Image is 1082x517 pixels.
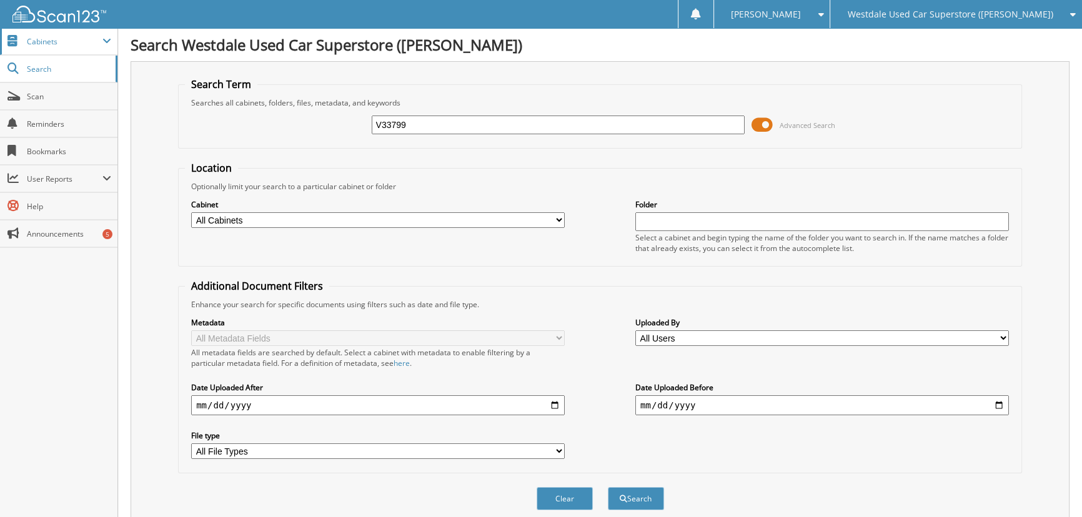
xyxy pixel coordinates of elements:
div: Searches all cabinets, folders, files, metadata, and keywords [185,97,1015,108]
label: Folder [635,199,1009,210]
label: Cabinet [191,199,565,210]
span: User Reports [27,174,102,184]
a: here [394,358,410,368]
label: File type [191,430,565,441]
iframe: Chat Widget [1020,457,1082,517]
span: Bookmarks [27,146,111,157]
div: Select a cabinet and begin typing the name of the folder you want to search in. If the name match... [635,232,1009,254]
input: start [191,395,565,415]
span: [PERSON_NAME] [731,11,801,18]
button: Search [608,487,664,510]
div: 5 [102,229,112,239]
label: Uploaded By [635,317,1009,328]
span: Announcements [27,229,111,239]
label: Date Uploaded After [191,382,565,393]
label: Date Uploaded Before [635,382,1009,393]
span: Cabinets [27,36,102,47]
span: Search [27,64,109,74]
span: Westdale Used Car Superstore ([PERSON_NAME]) [848,11,1053,18]
span: Help [27,201,111,212]
img: scan123-logo-white.svg [12,6,106,22]
div: Enhance your search for specific documents using filters such as date and file type. [185,299,1015,310]
span: Scan [27,91,111,102]
input: end [635,395,1009,415]
h1: Search Westdale Used Car Superstore ([PERSON_NAME]) [131,34,1070,55]
legend: Additional Document Filters [185,279,329,293]
legend: Search Term [185,77,257,91]
span: Advanced Search [779,121,835,130]
button: Clear [537,487,593,510]
span: Reminders [27,119,111,129]
label: Metadata [191,317,565,328]
div: Optionally limit your search to a particular cabinet or folder [185,181,1015,192]
legend: Location [185,161,238,175]
div: All metadata fields are searched by default. Select a cabinet with metadata to enable filtering b... [191,347,565,368]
